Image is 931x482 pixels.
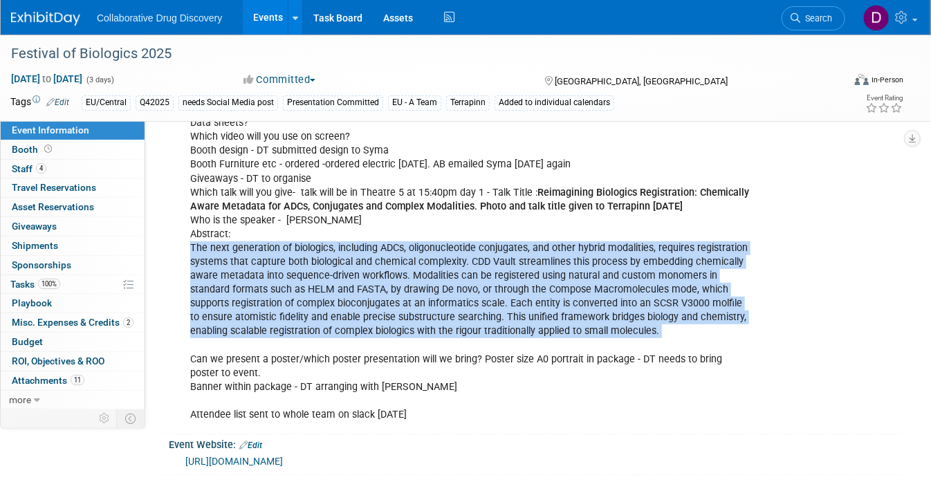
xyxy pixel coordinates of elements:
[12,375,84,386] span: Attachments
[1,371,145,390] a: Attachments11
[11,12,80,26] img: ExhibitDay
[863,5,889,31] img: Daniel Castro
[1,275,145,294] a: Tasks100%
[1,391,145,409] a: more
[388,95,441,110] div: EU - A Team
[190,187,749,212] b: Reimagining Biologics Registration: Chemically Aware Metadata for ADCs, Conjugates and Complex Mo...
[10,95,69,111] td: Tags
[1,294,145,313] a: Playbook
[46,98,69,107] a: Edit
[1,160,145,178] a: Staff4
[123,317,133,328] span: 2
[782,6,845,30] a: Search
[772,72,903,93] div: Event Format
[117,409,145,427] td: Toggle Event Tabs
[12,297,52,308] span: Playbook
[239,73,321,87] button: Committed
[12,163,46,174] span: Staff
[85,75,114,84] span: (3 days)
[1,198,145,216] a: Asset Reservations
[12,201,94,212] span: Asset Reservations
[169,434,903,452] div: Event Website:
[1,313,145,332] a: Misc. Expenses & Credits2
[12,124,89,136] span: Event Information
[12,240,58,251] span: Shipments
[97,12,222,24] span: Collaborative Drug Discovery
[1,178,145,197] a: Travel Reservations
[12,182,96,193] span: Travel Reservations
[9,394,31,405] span: more
[1,121,145,140] a: Event Information
[12,336,43,347] span: Budget
[871,75,903,85] div: In-Person
[136,95,174,110] div: Q42025
[40,73,53,84] span: to
[12,259,71,270] span: Sponsorships
[38,279,60,289] span: 100%
[855,74,869,85] img: Format-Inperson.png
[10,279,60,290] span: Tasks
[185,456,283,467] a: [URL][DOMAIN_NAME]
[71,375,84,385] span: 11
[12,221,57,232] span: Giveaways
[446,95,490,110] div: Terrapinn
[6,41,827,66] div: Festival of Biologics 2025
[283,95,383,110] div: Presentation Committed
[555,76,728,86] span: [GEOGRAPHIC_DATA], [GEOGRAPHIC_DATA]
[12,317,133,328] span: Misc. Expenses & Credits
[239,441,262,450] a: Edit
[12,144,55,155] span: Booth
[10,73,83,85] span: [DATE] [DATE]
[12,355,104,367] span: ROI, Objectives & ROO
[1,352,145,371] a: ROI, Objectives & ROO
[1,333,145,351] a: Budget
[36,163,46,174] span: 4
[42,144,55,154] span: Booth not reserved yet
[1,140,145,159] a: Booth
[865,95,903,102] div: Event Rating
[495,95,614,110] div: Added to individual calendars
[1,237,145,255] a: Shipments
[178,95,278,110] div: needs Social Media post
[1,217,145,236] a: Giveaways
[82,95,131,110] div: EU/Central
[800,13,832,24] span: Search
[93,409,117,427] td: Personalize Event Tab Strip
[1,256,145,275] a: Sponsorships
